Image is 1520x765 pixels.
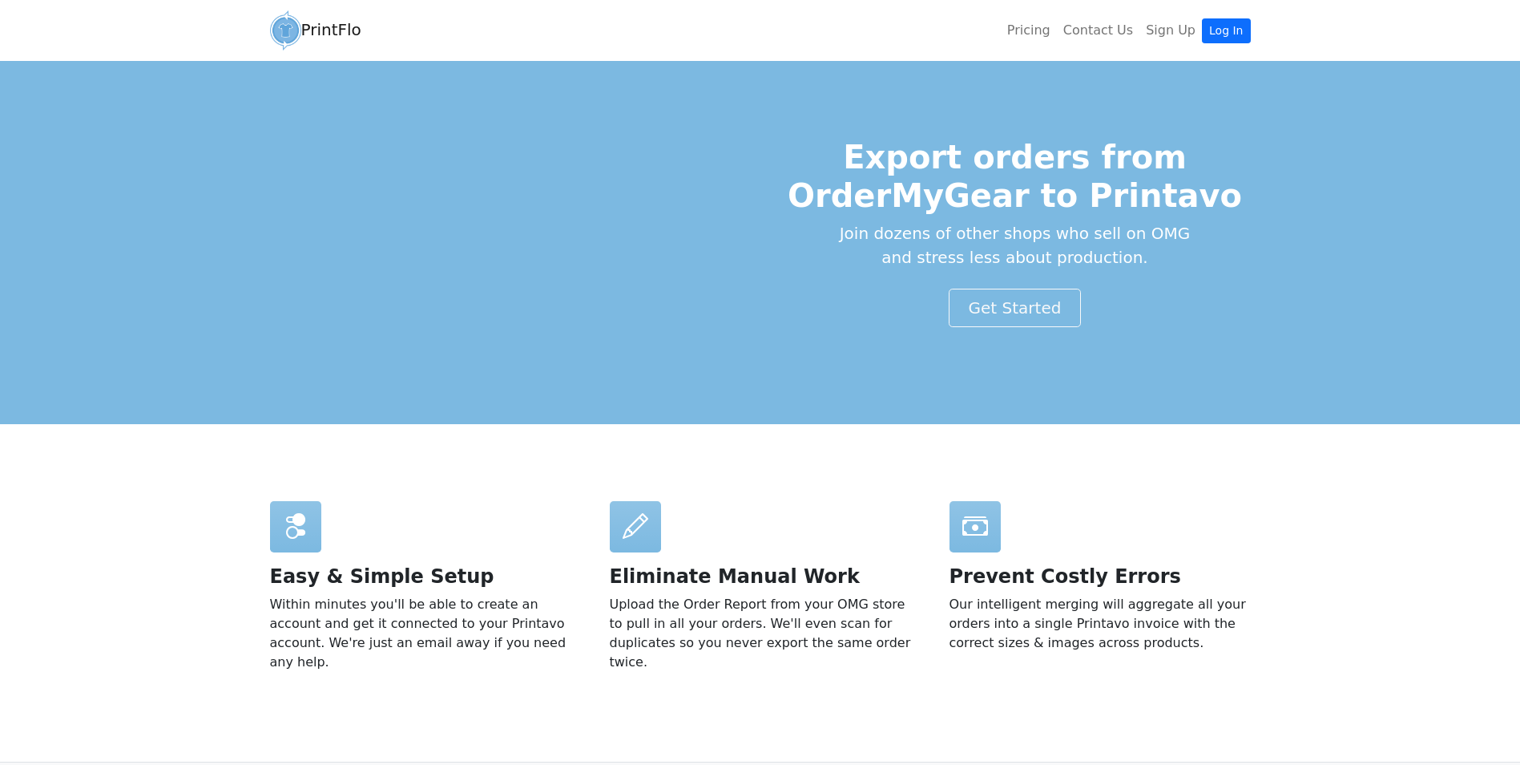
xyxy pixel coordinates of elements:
[610,565,911,589] h2: Eliminate Manual Work
[1001,14,1057,47] a: Pricing
[949,289,1082,327] a: Get Started
[270,565,571,589] h2: Easy & Simple Setup
[270,10,301,51] img: circular_logo-4a08d987a9942ce4795adb5847083485d81243b80dbf4c7330427bb863ee0966.png
[780,221,1251,269] p: Join dozens of other shops who sell on OMG and stress less about production.
[270,6,361,55] a: PrintFlo
[1202,18,1250,43] a: Log In
[780,138,1251,215] h1: Export orders from OrderMyGear to Printavo
[1057,14,1139,47] a: Contact Us
[610,595,911,672] p: Upload the Order Report from your OMG store to pull in all your orders. We'll even scan for dupli...
[1139,14,1202,47] a: Sign Up
[270,595,571,672] p: Within minutes you'll be able to create an account and get it connected to your Printavo account....
[949,595,1251,653] p: Our intelligent merging will aggregate all your orders into a single Printavo invoice with the co...
[949,565,1251,589] h2: Prevent Costly Errors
